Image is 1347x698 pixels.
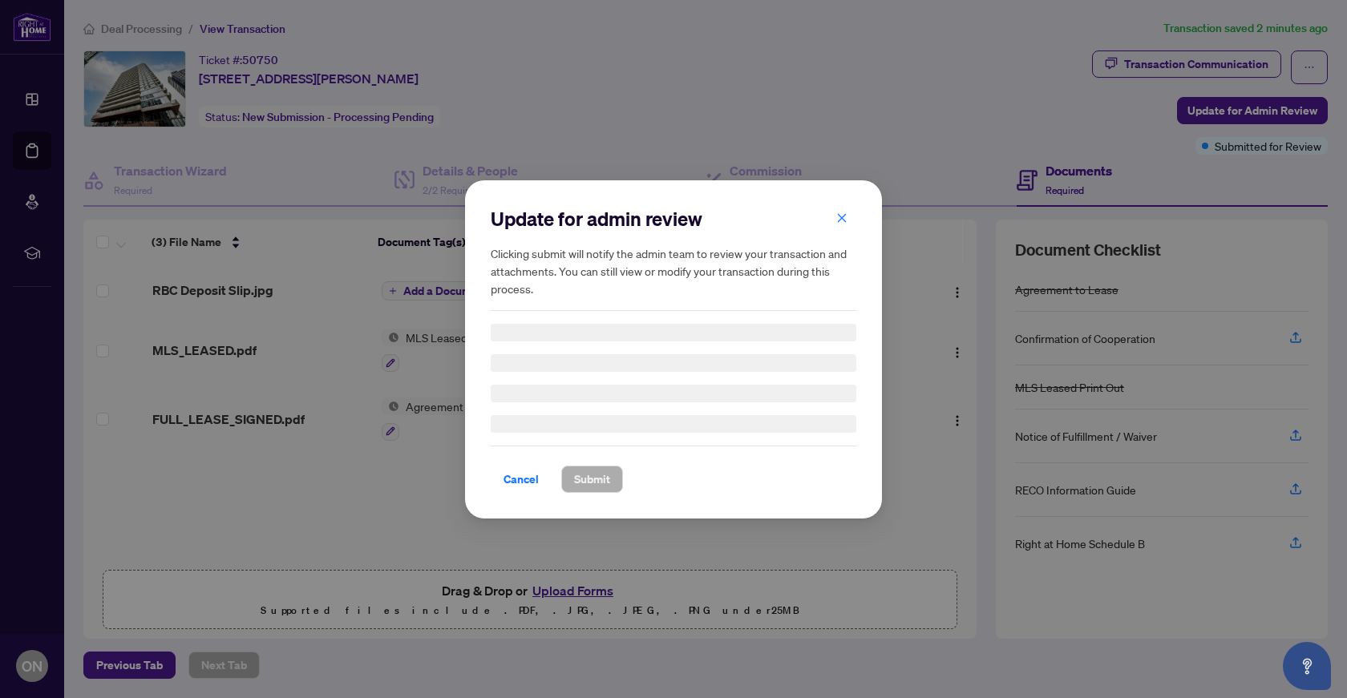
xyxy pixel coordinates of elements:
h2: Update for admin review [491,206,856,232]
h5: Clicking submit will notify the admin team to review your transaction and attachments. You can st... [491,244,856,297]
button: Cancel [491,466,552,493]
span: Cancel [504,466,539,492]
button: Open asap [1283,642,1331,690]
button: Submit [561,466,623,493]
span: close [836,212,847,223]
